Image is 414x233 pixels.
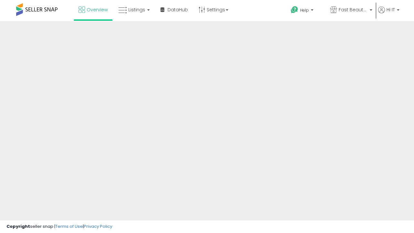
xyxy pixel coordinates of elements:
[6,224,112,230] div: seller snap | |
[6,223,30,229] strong: Copyright
[168,6,188,13] span: DataHub
[387,6,395,13] span: Hi IT
[339,6,368,13] span: Fast Beauty ([GEOGRAPHIC_DATA])
[290,6,299,14] i: Get Help
[84,223,112,229] a: Privacy Policy
[55,223,83,229] a: Terms of Use
[87,6,108,13] span: Overview
[286,1,324,21] a: Help
[378,6,399,21] a: Hi IT
[128,6,145,13] span: Listings
[300,7,309,13] span: Help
